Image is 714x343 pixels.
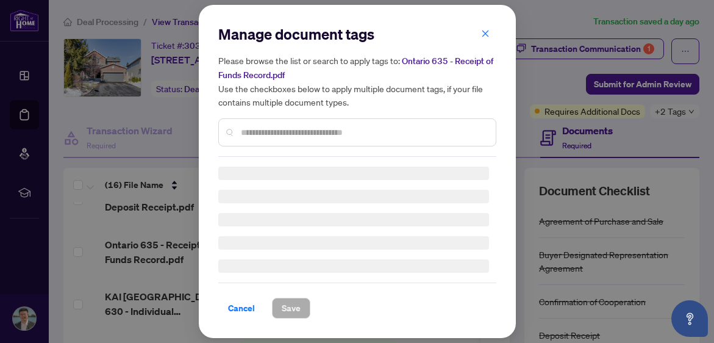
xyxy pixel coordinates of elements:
span: Ontario 635 - Receipt of Funds Record.pdf [218,56,493,81]
button: Cancel [218,298,265,319]
h2: Manage document tags [218,24,496,44]
h5: Please browse the list or search to apply tags to: Use the checkboxes below to apply multiple doc... [218,54,496,109]
button: Open asap [671,300,708,337]
span: Cancel [228,298,255,318]
span: close [481,29,490,38]
button: Save [272,298,310,319]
